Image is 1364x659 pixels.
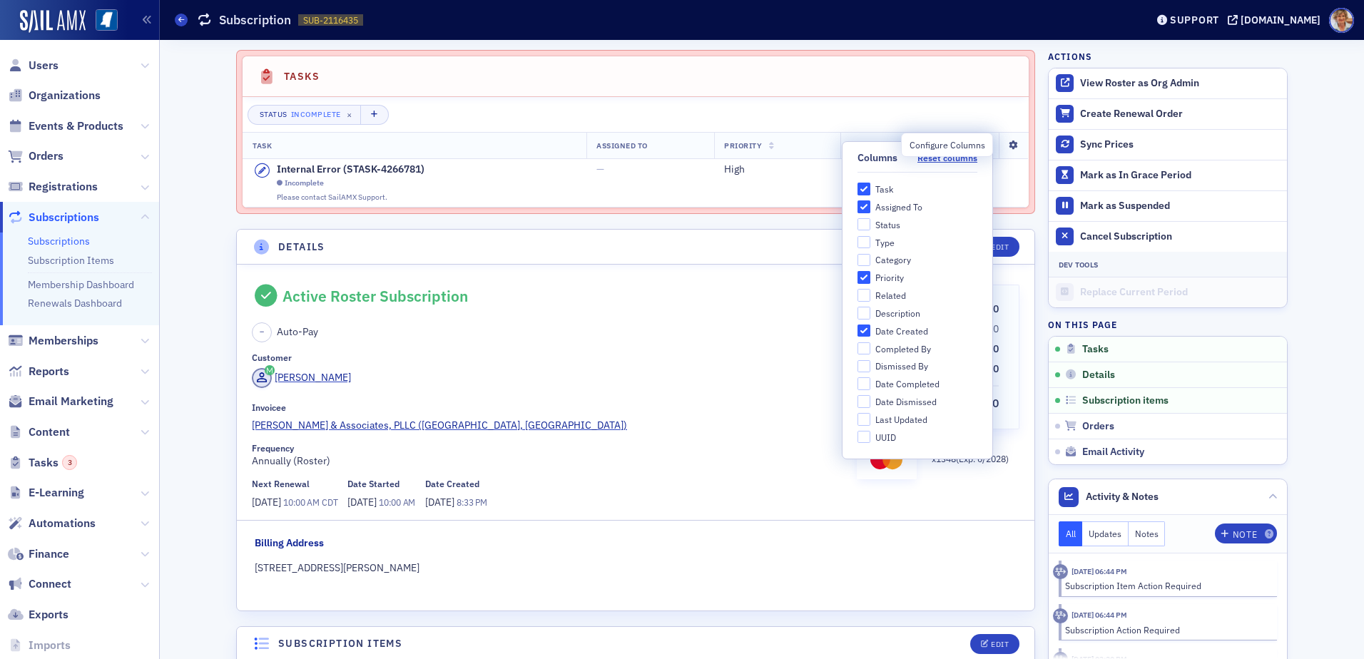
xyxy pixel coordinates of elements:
time: 9/17/2025 06:44 PM [1072,566,1127,576]
span: Profile [1329,8,1354,33]
input: Description [857,307,870,320]
div: Next Renewal [252,479,310,489]
div: Status [258,110,288,119]
a: Renewals Dashboard [28,297,122,310]
button: View Roster as Org Admin [1080,77,1199,90]
div: Cancel Subscription [1080,230,1280,243]
div: Dismissed By [875,360,928,372]
div: Assigned To [875,201,922,213]
span: Orders [29,148,63,164]
span: Kinney & Associates, PLLC (Oxford, MS) [252,418,627,433]
div: Date Created [875,325,928,337]
a: Finance [8,546,69,562]
a: Imports [8,638,71,653]
div: Category [875,254,911,266]
div: Task [875,183,893,195]
span: Tasks [1082,343,1109,356]
a: Exports [8,607,68,623]
div: Internal Error (STASK-4266781) [277,163,424,176]
div: Columns [857,152,897,165]
button: Edit [970,634,1019,654]
div: Frequency [252,443,294,454]
time: 9/17/2025 06:44 PM [1072,610,1127,620]
span: Exports [29,607,68,623]
span: Dev Tools [1059,260,1098,270]
div: Description [875,307,920,320]
input: Category [857,254,870,267]
a: Subscriptions [28,235,90,247]
input: Priority [857,271,870,284]
span: Tasks [29,455,77,471]
div: Date Completed [875,378,940,390]
span: Registrations [29,179,98,195]
span: Orders [1082,420,1114,433]
div: Note [1233,531,1257,538]
span: Task [253,141,272,150]
div: Create Renewal Order [1080,108,1280,121]
span: Subscriptions [29,210,99,225]
div: Type [875,237,895,249]
div: Incomplete [285,178,324,188]
span: Users [29,58,58,73]
input: Completed By [857,342,870,355]
div: Please contact SailAMX Support. [277,193,424,202]
h1: Subscription [219,11,291,29]
div: Last Updated [875,414,927,426]
span: Reports [29,364,69,379]
span: E-Learning [29,485,84,501]
div: [STREET_ADDRESS][PERSON_NAME] [255,561,1017,576]
div: UUID [875,431,896,444]
div: Activity [1053,608,1068,623]
div: Date Created [425,479,479,489]
div: Configure Columns [901,133,993,157]
h4: Tasks [284,69,320,84]
input: UUID [857,431,870,444]
span: Assigned To [596,141,648,150]
input: Last Updated [857,413,870,426]
span: Events & Products [29,118,123,134]
span: Imports [29,638,71,653]
button: Note [1215,523,1277,543]
a: Automations [8,516,96,531]
div: High [724,163,830,176]
button: Notes [1129,521,1166,546]
div: Status [875,219,900,231]
span: Subscription items [1082,394,1169,407]
a: [PERSON_NAME] & Associates, PLLC ([GEOGRAPHIC_DATA], [GEOGRAPHIC_DATA]) [252,418,846,433]
span: Automations [29,516,96,531]
div: [PERSON_NAME] [275,370,351,385]
input: Date Created [857,325,870,337]
button: [DOMAIN_NAME] [1228,15,1325,25]
button: Updates [1082,521,1129,546]
span: [DATE] [347,496,379,509]
button: Columns [917,153,977,163]
span: SUB-2116435 [303,14,358,26]
div: Billing Address [255,536,324,551]
a: Email Marketing [8,394,113,409]
span: [DATE] [425,496,457,509]
span: Finance [29,546,69,562]
span: Organizations [29,88,101,103]
a: Registrations [8,179,98,195]
a: Memberships [8,333,98,349]
span: Auto-Pay [277,325,318,339]
div: Date Dismissed [875,396,937,408]
input: Task [857,183,870,195]
span: Email Marketing [29,394,113,409]
input: Dismissed By [857,360,870,373]
div: Sync Prices [1080,138,1280,151]
span: [DATE] [252,496,283,509]
a: Events & Products [8,118,123,134]
a: Reports [8,364,69,379]
div: Completed By [875,343,931,355]
a: Users [8,58,58,73]
button: All [1059,521,1083,546]
button: StatusIncomplete× [248,105,362,125]
img: SailAMX [20,10,86,33]
a: [PERSON_NAME] [252,368,351,388]
span: CDT [320,496,338,508]
a: Tasks3 [8,455,77,471]
a: Content [8,424,70,440]
div: Support [1170,14,1219,26]
span: 10:00 AM [283,496,320,508]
